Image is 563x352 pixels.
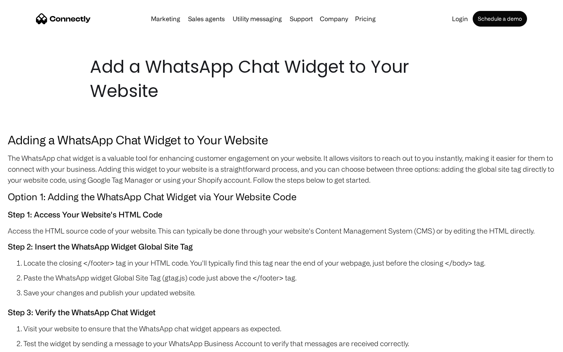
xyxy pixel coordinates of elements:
[148,16,183,22] a: Marketing
[23,257,555,268] li: Locate the closing </footer> tag in your HTML code. You'll typically find this tag near the end o...
[8,240,555,253] h5: Step 2: Insert the WhatsApp Widget Global Site Tag
[317,13,350,24] div: Company
[23,272,555,283] li: Paste the WhatsApp widget Global Site Tag (gtag.js) code just above the </footer> tag.
[8,208,555,221] h5: Step 1: Access Your Website's HTML Code
[473,11,527,27] a: Schedule a demo
[352,16,379,22] a: Pricing
[8,153,555,185] p: The WhatsApp chat widget is a valuable tool for enhancing customer engagement on your website. It...
[8,189,555,204] h4: Option 1: Adding the WhatsApp Chat Widget via Your Website Code
[23,323,555,334] li: Visit your website to ensure that the WhatsApp chat widget appears as expected.
[449,16,471,22] a: Login
[8,225,555,236] p: Access the HTML source code of your website. This can typically be done through your website's Co...
[23,287,555,298] li: Save your changes and publish your updated website.
[185,16,228,22] a: Sales agents
[8,131,555,149] h3: Adding a WhatsApp Chat Widget to Your Website
[320,13,348,24] div: Company
[16,338,47,349] ul: Language list
[90,55,473,103] h1: Add a WhatsApp Chat Widget to Your Website
[23,338,555,349] li: Test the widget by sending a message to your WhatsApp Business Account to verify that messages ar...
[287,16,316,22] a: Support
[36,13,91,25] a: home
[8,338,47,349] aside: Language selected: English
[230,16,285,22] a: Utility messaging
[8,306,555,319] h5: Step 3: Verify the WhatsApp Chat Widget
